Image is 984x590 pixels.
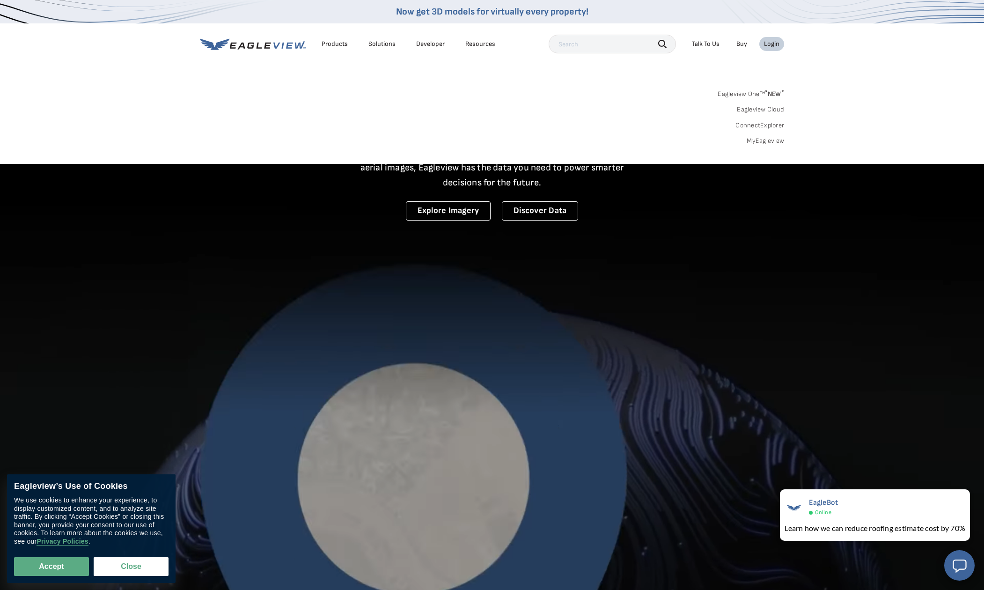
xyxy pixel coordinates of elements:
[549,35,676,53] input: Search
[735,121,784,130] a: ConnectExplorer
[737,105,784,114] a: Eagleview Cloud
[322,40,348,48] div: Products
[368,40,396,48] div: Solutions
[465,40,495,48] div: Resources
[718,87,784,98] a: Eagleview One™*NEW*
[14,557,89,576] button: Accept
[406,201,491,221] a: Explore Imagery
[692,40,720,48] div: Talk To Us
[736,40,747,48] a: Buy
[765,90,784,98] span: NEW
[349,145,635,190] p: A new era starts here. Built on more than 3.5 billion high-resolution aerial images, Eagleview ha...
[14,481,169,492] div: Eagleview’s Use of Cookies
[416,40,445,48] a: Developer
[785,498,803,517] img: EagleBot
[785,523,965,534] div: Learn how we can reduce roofing estimate cost by 70%
[94,557,169,576] button: Close
[809,498,838,507] span: EagleBot
[815,509,831,516] span: Online
[37,538,88,546] a: Privacy Policies
[14,496,169,546] div: We use cookies to enhance your experience, to display customized content, and to analyze site tra...
[944,550,975,581] button: Open chat window
[764,40,779,48] div: Login
[502,201,578,221] a: Discover Data
[396,6,588,17] a: Now get 3D models for virtually every property!
[747,137,784,145] a: MyEagleview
